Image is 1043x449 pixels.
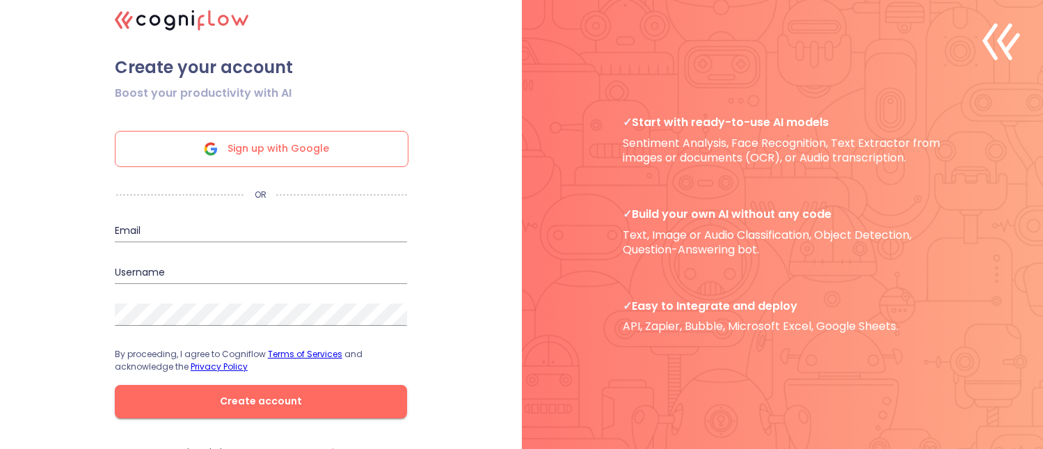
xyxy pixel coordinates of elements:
b: ✓ [623,298,632,314]
b: ✓ [623,206,632,222]
p: Text, Image or Audio Classification, Object Detection, Question-Answering bot. [623,207,943,257]
span: Easy to Integrate and deploy [623,299,943,313]
span: Create account [137,393,385,410]
span: Boost your productivity with AI [115,85,292,102]
a: Terms of Services [268,348,342,360]
span: Create your account [115,57,407,78]
span: Start with ready-to-use AI models [623,115,943,129]
div: Sign up with Google [115,131,408,167]
a: Privacy Policy [191,361,248,372]
p: By proceeding, I agree to Cogniflow and acknowledge the [115,348,407,373]
p: Sentiment Analysis, Face Recognition, Text Extractor from images or documents (OCR), or Audio tra... [623,115,943,165]
span: Build your own AI without any code [623,207,943,221]
b: ✓ [623,114,632,130]
button: Create account [115,385,407,418]
p: OR [245,189,276,200]
p: API, Zapier, Bubble, Microsoft Excel, Google Sheets. [623,299,943,334]
span: Sign up with Google [228,132,329,166]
